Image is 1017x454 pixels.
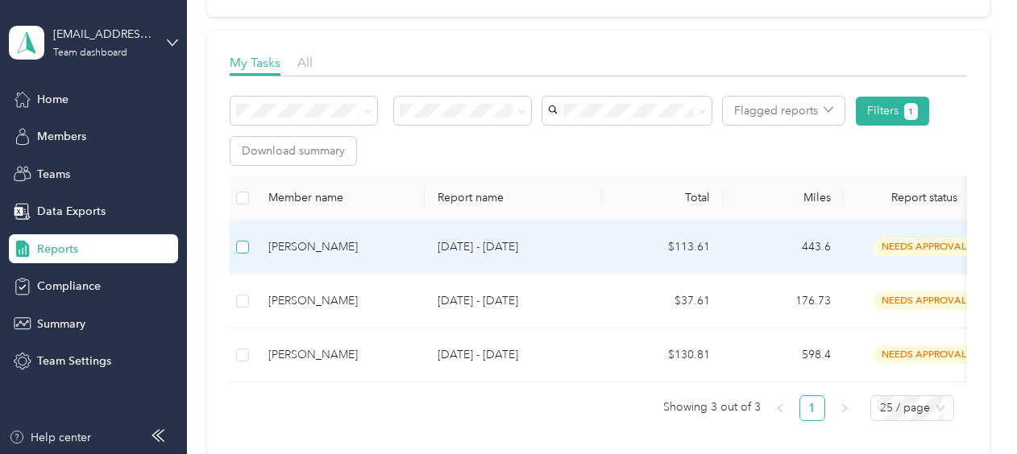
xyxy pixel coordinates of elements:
button: Flagged reports [723,97,845,125]
span: Showing 3 out of 3 [663,395,761,419]
a: 1 [800,396,824,420]
button: left [767,395,793,421]
td: 443.6 [723,221,844,274]
div: Miles [736,191,831,204]
div: [PERSON_NAME] [268,292,412,310]
iframe: Everlance-gr Chat Button Frame [927,364,1017,454]
p: [DATE] - [DATE] [438,292,589,310]
button: Filters1 [856,97,929,126]
div: [EMAIL_ADDRESS][DOMAIN_NAME] [53,26,154,43]
span: All [297,55,313,70]
span: My Tasks [230,55,280,70]
span: Team Settings [37,353,111,369]
span: Summary [37,316,85,332]
td: $37.61 [602,274,723,328]
div: Member name [268,191,412,204]
span: Home [37,91,68,108]
td: $130.81 [602,328,723,382]
span: needs approval [874,237,975,256]
span: Members [37,128,86,145]
button: Download summary [230,137,356,165]
div: Team dashboard [53,48,127,58]
th: Report name [425,176,602,221]
span: needs approval [874,345,975,364]
td: 598.4 [723,328,844,382]
span: left [775,403,785,413]
span: needs approval [874,291,975,310]
div: Page Size [870,395,954,421]
span: Teams [37,166,70,183]
p: [DATE] - [DATE] [438,346,589,364]
button: right [832,395,857,421]
span: Reports [37,241,78,258]
td: 176.73 [723,274,844,328]
p: [DATE] - [DATE] [438,238,589,256]
span: Compliance [37,278,101,295]
li: Next Page [832,395,857,421]
button: 1 [904,103,918,120]
th: Member name [255,176,425,221]
span: 1 [908,105,913,119]
td: $113.61 [602,221,723,274]
button: Help center [9,429,91,446]
div: Total [615,191,710,204]
div: [PERSON_NAME] [268,346,412,364]
li: 1 [799,395,825,421]
span: Report status [857,191,992,204]
div: [PERSON_NAME] [268,238,412,256]
span: 25 / page [880,396,944,420]
span: right [840,403,849,413]
span: Data Exports [37,203,106,220]
li: Previous Page [767,395,793,421]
